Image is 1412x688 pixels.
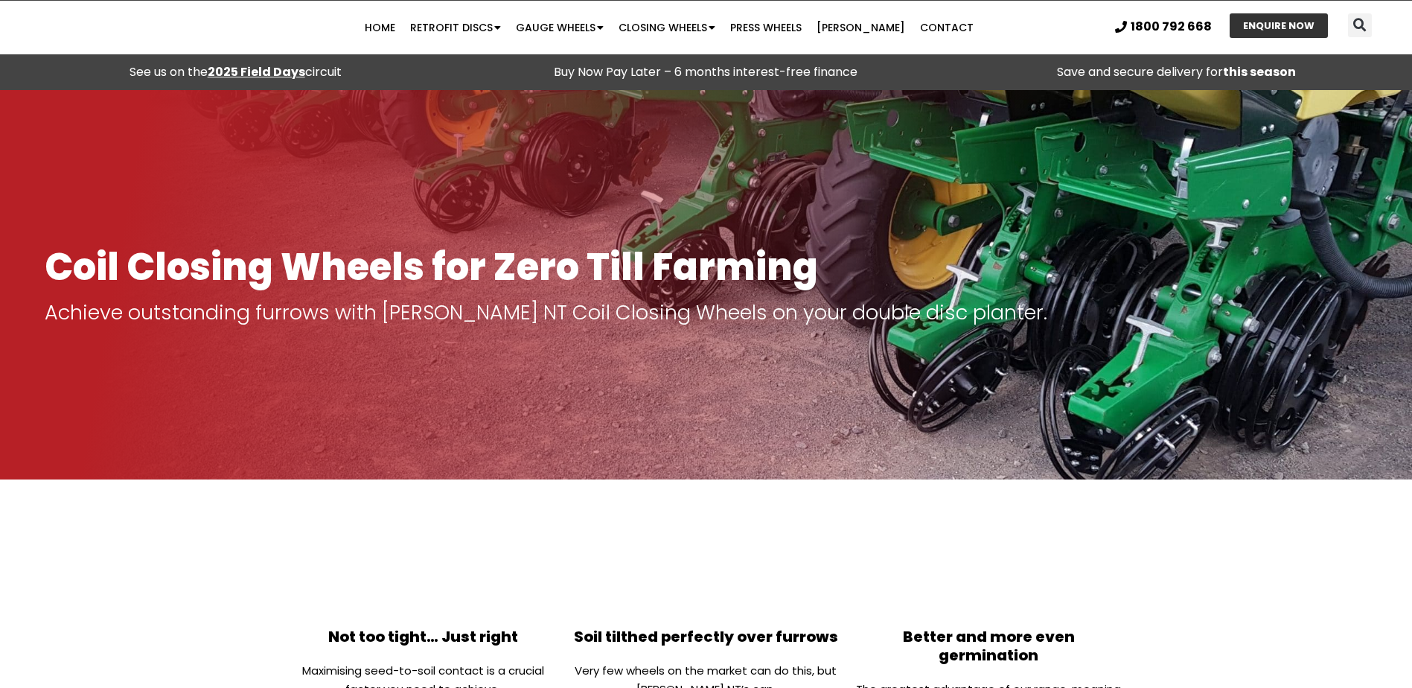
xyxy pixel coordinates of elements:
a: Retrofit Discs [403,13,508,42]
p: Better and more even germination [854,628,1122,665]
a: Home [357,13,403,42]
p: Buy Now Pay Later – 6 months interest-free finance [478,62,933,83]
a: ENQUIRE NOW [1230,13,1328,38]
div: Search [1348,13,1372,37]
nav: Menu [274,13,1064,42]
p: Save and secure delivery for [949,62,1405,83]
div: See us on the circuit [7,62,463,83]
p: Not too tight… Just right [290,628,558,646]
img: Better and more even germination [935,513,1042,620]
img: Soil tilthed perfectly over furrows [652,513,759,620]
a: Gauge Wheels [508,13,611,42]
a: Press Wheels [723,13,809,42]
img: Not too tight… Just right [370,513,477,620]
strong: this season [1223,63,1296,80]
a: Contact [913,13,981,42]
span: ENQUIRE NOW [1243,21,1314,31]
img: Ryan NT logo [45,4,194,51]
a: 1800 792 668 [1115,21,1212,33]
a: Closing Wheels [611,13,723,42]
p: Achieve outstanding furrows with [PERSON_NAME] NT Coil Closing Wheels on your double disc planter. [45,302,1367,323]
span: 1800 792 668 [1131,21,1212,33]
a: 2025 Field Days [208,63,305,80]
a: [PERSON_NAME] [809,13,913,42]
p: Soil tilthed perfectly over furrows [572,628,840,646]
h1: Coil Closing Wheels for Zero Till Farming [45,246,1367,287]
